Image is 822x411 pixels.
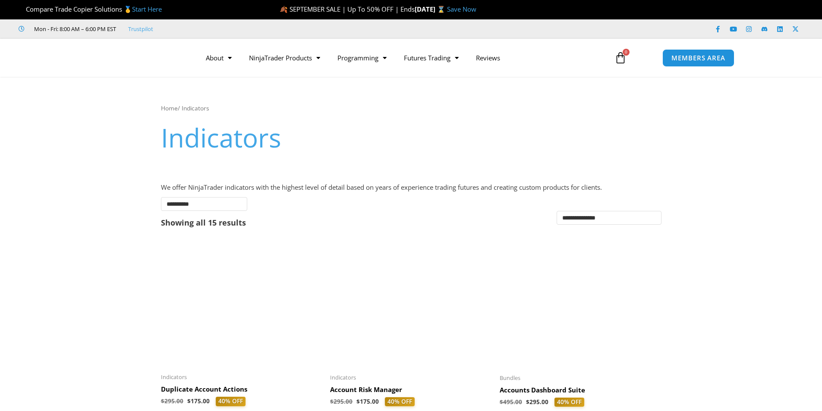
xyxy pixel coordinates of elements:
[557,211,661,225] select: Shop order
[330,241,491,369] img: Account Risk Manager
[500,241,661,369] img: Accounts Dashboard Suite
[330,374,491,381] span: Indicators
[500,398,503,406] span: $
[32,24,116,34] span: Mon - Fri: 8:00 AM – 6:00 PM EST
[500,374,661,382] span: Bundles
[161,182,661,194] p: We offer NinjaTrader indicators with the highest level of detail based on years of experience tra...
[128,24,153,34] a: Trustpilot
[19,6,25,13] img: 🏆
[161,385,322,394] h2: Duplicate Account Actions
[161,385,322,397] a: Duplicate Account Actions
[187,397,191,405] span: $
[526,398,529,406] span: $
[662,49,734,67] a: MEMBERS AREA
[526,398,548,406] bdi: 295.00
[602,45,639,70] a: 0
[161,104,178,112] a: Home
[161,219,246,226] p: Showing all 15 results
[330,398,334,405] span: $
[447,5,476,13] a: Save Now
[197,48,240,68] a: About
[395,48,467,68] a: Futures Trading
[88,42,180,73] img: LogoAI | Affordable Indicators – NinjaTrader
[240,48,329,68] a: NinjaTrader Products
[197,48,605,68] nav: Menu
[385,397,415,407] span: 40% OFF
[356,398,360,405] span: $
[330,386,491,397] a: Account Risk Manager
[329,48,395,68] a: Programming
[161,397,164,405] span: $
[132,5,162,13] a: Start Here
[415,5,447,13] strong: [DATE] ⌛
[161,119,661,156] h1: Indicators
[330,398,353,405] bdi: 295.00
[554,398,584,407] span: 40% OFF
[161,373,322,381] span: Indicators
[356,398,379,405] bdi: 175.00
[19,5,162,13] span: Compare Trade Copier Solutions 🥇
[500,386,661,395] h2: Accounts Dashboard Suite
[216,397,246,406] span: 40% OFF
[330,386,491,394] h2: Account Risk Manager
[500,398,522,406] bdi: 495.00
[187,397,210,405] bdi: 175.00
[161,103,661,114] nav: Breadcrumb
[467,48,509,68] a: Reviews
[500,386,661,398] a: Accounts Dashboard Suite
[161,397,183,405] bdi: 295.00
[280,5,415,13] span: 🍂 SEPTEMBER SALE | Up To 50% OFF | Ends
[161,241,322,368] img: Duplicate Account Actions
[623,49,630,56] span: 0
[671,55,725,61] span: MEMBERS AREA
